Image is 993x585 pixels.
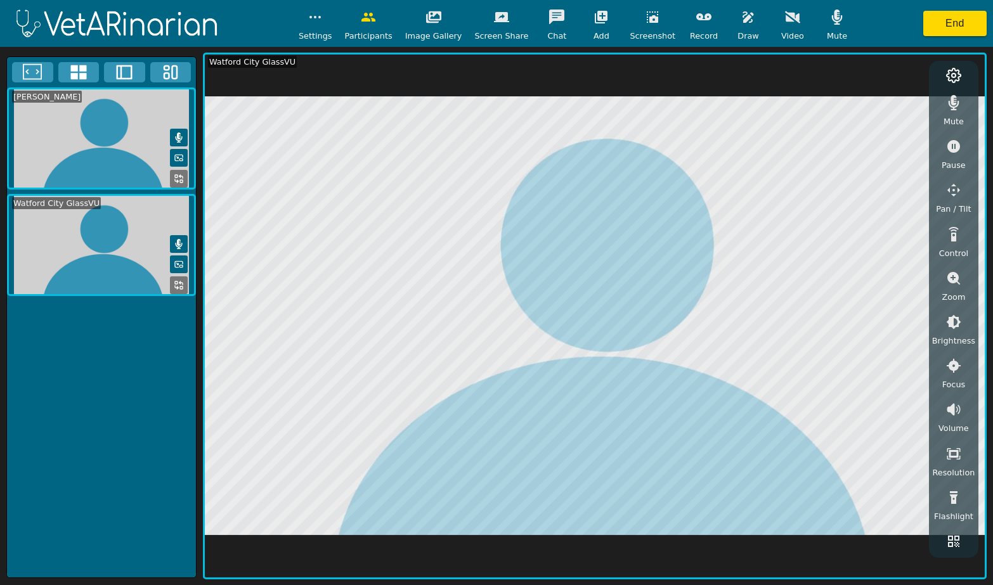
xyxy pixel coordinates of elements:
span: Chat [547,30,566,42]
span: Screen Share [474,30,528,42]
button: Two Window Medium [104,62,145,82]
span: Mute [944,115,964,127]
span: Screenshot [630,30,675,42]
button: End [923,11,987,36]
span: Draw [737,30,758,42]
span: Control [939,247,968,259]
span: Image Gallery [405,30,462,42]
button: Replace Feed [170,276,188,294]
button: Picture in Picture [170,149,188,167]
div: [PERSON_NAME] [12,91,82,103]
button: Picture in Picture [170,255,188,273]
span: Brightness [932,335,975,347]
span: Mute [827,30,847,42]
button: Replace Feed [170,170,188,188]
span: Record [690,30,718,42]
span: Participants [344,30,392,42]
span: Video [781,30,804,42]
button: Mute [170,235,188,253]
button: Three Window Medium [150,62,191,82]
span: Volume [938,422,969,434]
span: Pause [942,159,966,171]
span: Flashlight [934,510,973,522]
button: Mute [170,129,188,146]
button: Fullscreen [12,62,53,82]
span: Zoom [942,291,965,303]
button: 4x4 [58,62,100,82]
div: Watford City GlassVU [208,56,297,68]
span: Focus [942,378,966,390]
span: Resolution [932,466,975,479]
span: Pan / Tilt [936,203,971,215]
span: Settings [299,30,332,42]
img: logoWhite.png [6,6,228,42]
span: Add [594,30,609,42]
div: Watford City GlassVU [12,197,101,209]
